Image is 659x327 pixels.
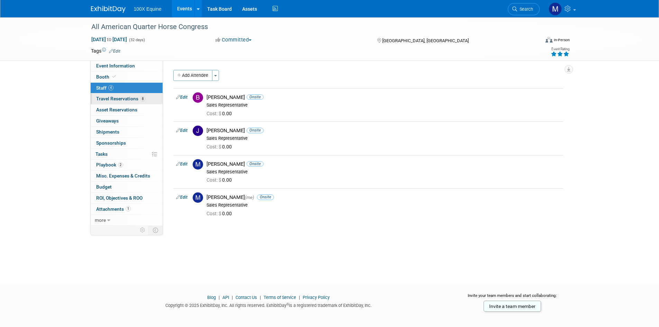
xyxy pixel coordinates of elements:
[91,215,163,226] a: more
[137,226,149,235] td: Personalize Event Tab Strip
[207,177,222,183] span: Cost: $
[96,195,143,201] span: ROI, Objectives & ROO
[457,293,568,303] div: Invite your team members and start collaborating:
[207,102,560,108] div: Sales Representative
[91,182,163,192] a: Budget
[96,162,123,167] span: Playbook
[207,177,235,183] span: 0.00
[96,206,131,212] span: Attachments
[91,6,126,13] img: ExhibitDay
[207,295,216,300] a: Blog
[112,75,116,79] i: Booth reservation complete
[247,128,264,133] span: Onsite
[91,36,127,43] span: [DATE] [DATE]
[109,49,120,54] a: Edit
[549,2,562,16] img: Mia Maniaci
[91,171,163,181] a: Misc. Expenses & Credits
[207,111,222,116] span: Cost: $
[96,74,117,80] span: Booth
[508,3,540,15] a: Search
[95,217,106,223] span: more
[546,37,552,43] img: Format-Inperson.png
[91,93,163,104] a: Travel Reservations8
[176,162,187,166] a: Edit
[106,37,112,42] span: to
[286,302,289,306] sup: ®
[245,195,254,200] span: (me)
[140,96,145,101] span: 8
[207,94,560,101] div: [PERSON_NAME]
[91,47,120,54] td: Tags
[176,95,187,100] a: Edit
[96,63,135,69] span: Event Information
[207,127,560,134] div: [PERSON_NAME]
[207,211,222,216] span: Cost: $
[148,226,163,235] td: Toggle Event Tabs
[247,161,264,166] span: Onsite
[207,111,235,116] span: 0.00
[222,295,229,300] a: API
[91,204,163,215] a: Attachments1
[91,193,163,203] a: ROI, Objectives & ROO
[91,116,163,126] a: Giveaways
[176,128,187,133] a: Edit
[118,162,123,167] span: 2
[91,127,163,137] a: Shipments
[126,206,131,211] span: 1
[213,36,254,44] button: Committed
[91,61,163,71] a: Event Information
[207,211,235,216] span: 0.00
[96,173,150,179] span: Misc. Expenses & Credits
[193,159,203,170] img: M.jpg
[553,37,570,43] div: In-Person
[257,194,274,200] span: Onsite
[297,295,302,300] span: |
[96,107,137,112] span: Asset Reservations
[207,144,222,149] span: Cost: $
[96,118,119,124] span: Giveaways
[517,7,533,12] span: Search
[499,36,570,46] div: Event Format
[207,136,560,141] div: Sales Representative
[96,85,113,91] span: Staff
[382,38,469,43] span: [GEOGRAPHIC_DATA], [GEOGRAPHIC_DATA]
[303,295,330,300] a: Privacy Policy
[173,70,212,81] button: Add Attendee
[551,47,569,51] div: Event Rating
[193,126,203,136] img: J.jpg
[207,161,560,167] div: [PERSON_NAME]
[96,140,126,146] span: Sponsorships
[207,169,560,175] div: Sales Representative
[128,38,145,42] span: (32 days)
[91,149,163,160] a: Tasks
[91,72,163,82] a: Booth
[176,195,187,200] a: Edit
[217,295,221,300] span: |
[91,83,163,93] a: Staff4
[247,94,264,100] span: Onsite
[230,295,235,300] span: |
[91,160,163,170] a: Playbook2
[484,301,541,312] a: Invite a team member
[96,184,112,190] span: Budget
[193,192,203,203] img: M.jpg
[207,202,560,208] div: Sales Representative
[207,144,235,149] span: 0.00
[258,295,263,300] span: |
[96,96,145,101] span: Travel Reservations
[134,6,162,12] span: 100X Equine
[91,301,447,309] div: Copyright © 2025 ExhibitDay, Inc. All rights reserved. ExhibitDay is a registered trademark of Ex...
[193,92,203,103] img: B.jpg
[91,105,163,115] a: Asset Reservations
[236,295,257,300] a: Contact Us
[96,129,119,135] span: Shipments
[91,138,163,148] a: Sponsorships
[89,21,529,33] div: All American Quarter Horse Congress
[207,194,560,201] div: [PERSON_NAME]
[95,151,108,157] span: Tasks
[264,295,296,300] a: Terms of Service
[108,85,113,90] span: 4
